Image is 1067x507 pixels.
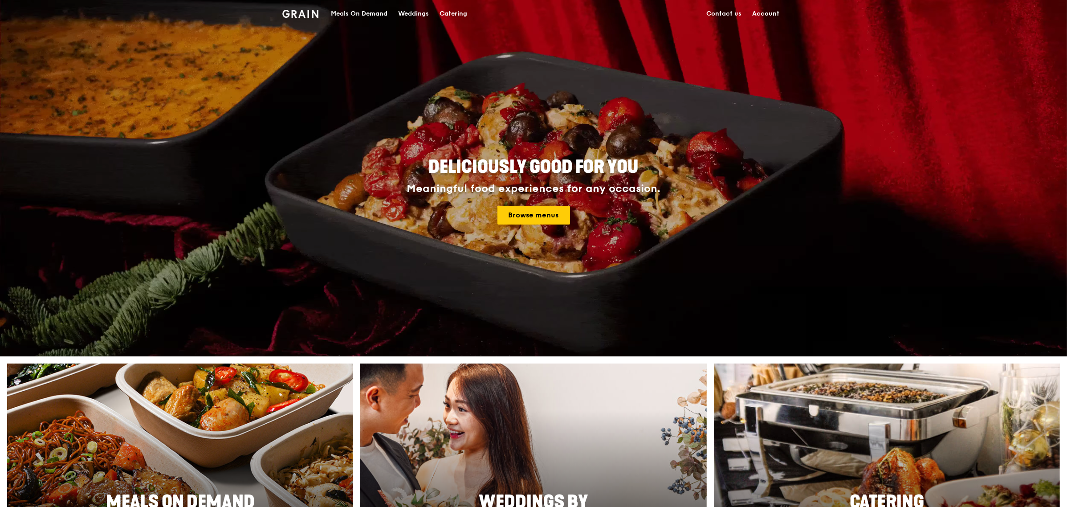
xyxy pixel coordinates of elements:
[434,0,472,27] a: Catering
[440,0,467,27] div: Catering
[331,0,387,27] div: Meals On Demand
[282,10,318,18] img: Grain
[497,206,570,225] a: Browse menus
[747,0,785,27] a: Account
[701,0,747,27] a: Contact us
[373,183,694,195] div: Meaningful food experiences for any occasion.
[429,156,639,178] span: Deliciously good for you
[398,0,429,27] div: Weddings
[393,0,434,27] a: Weddings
